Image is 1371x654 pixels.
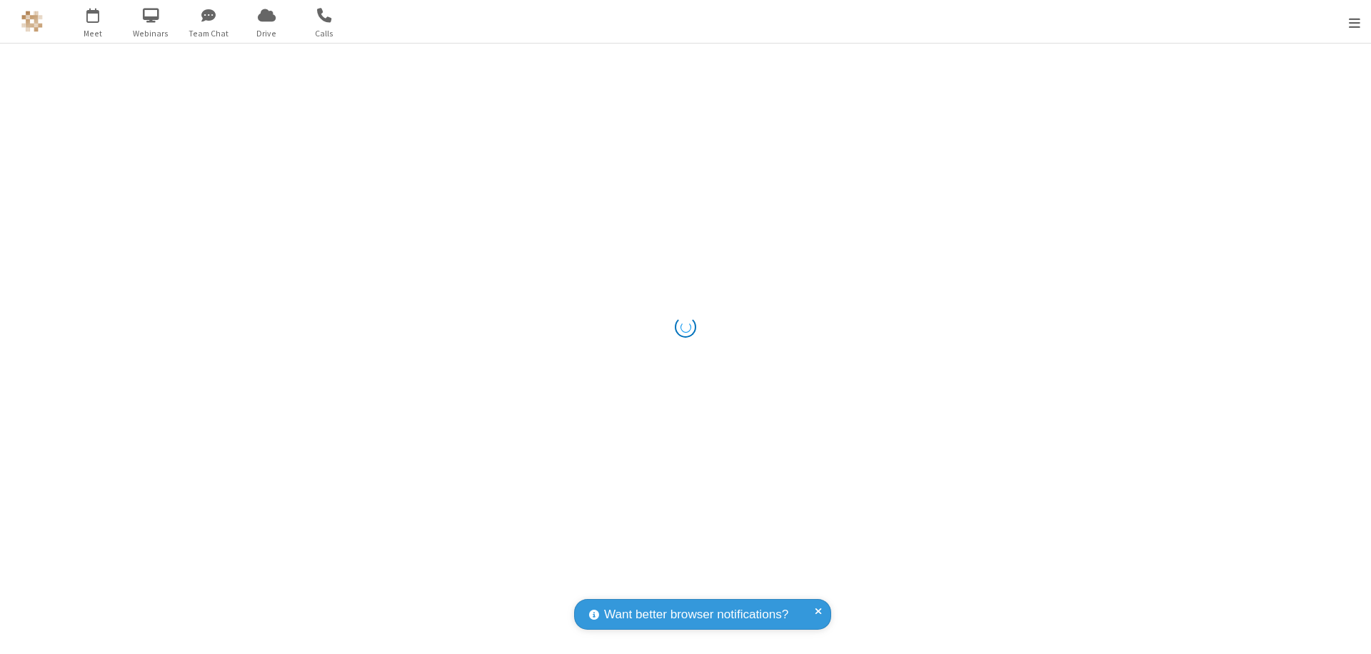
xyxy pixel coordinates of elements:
[124,27,178,40] span: Webinars
[240,27,293,40] span: Drive
[66,27,120,40] span: Meet
[298,27,351,40] span: Calls
[182,27,236,40] span: Team Chat
[604,605,788,624] span: Want better browser notifications?
[21,11,43,32] img: QA Selenium DO NOT DELETE OR CHANGE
